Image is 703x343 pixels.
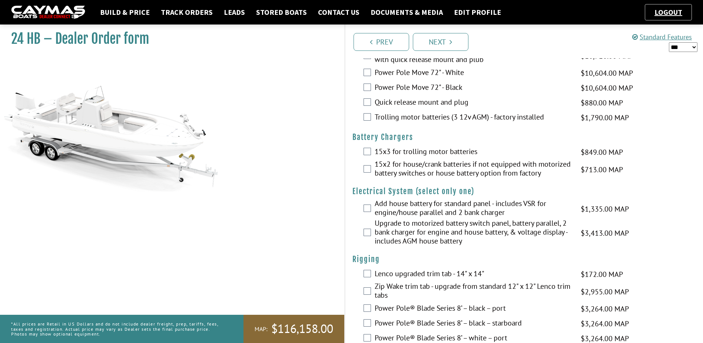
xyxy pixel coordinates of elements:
a: Leads [220,7,249,17]
h1: 24 HB – Dealer Order form [11,30,326,47]
label: 15x3 for trolling motor batteries [375,147,572,158]
label: Trolling motor batteries (3 12v AGM) - factory installed [375,112,572,123]
span: $3,264.00 MAP [581,303,629,314]
a: Edit Profile [450,7,505,17]
a: Next [413,33,468,51]
img: caymas-dealer-connect-2ed40d3bc7270c1d8d7ffb4b79bf05adc795679939227970def78ec6f6c03838.gif [11,6,85,19]
label: Zip Wake trim tab - upgrade from standard 12" x 12" Lenco trim tabs [375,282,572,301]
h4: Rigging [352,255,696,264]
a: Documents & Media [367,7,447,17]
span: MAP: [255,325,268,333]
span: $3,413.00 MAP [581,228,629,239]
p: *All prices are Retail in US Dollars and do not include dealer freight, prep, tariffs, fees, taxe... [11,318,227,340]
a: Contact Us [314,7,363,17]
a: Prev [354,33,409,51]
span: $1,335.00 MAP [581,203,629,215]
h4: Electrical System (select only one) [352,187,696,196]
span: $1,790.00 MAP [581,112,629,123]
h4: Battery Chargers [352,133,696,142]
label: Power Pole Move 72" - White [375,68,572,79]
span: $2,955.00 MAP [581,286,629,297]
a: Stored Boats [252,7,311,17]
span: $880.00 MAP [581,97,623,108]
span: $849.00 MAP [581,147,623,158]
label: Power Pole® Blade Series 8’ – black – port [375,304,572,314]
span: $10,604.00 MAP [581,82,633,94]
a: Track Orders [157,7,216,17]
span: $10,604.00 MAP [581,68,633,79]
a: Build & Price [96,7,153,17]
a: Standard Features [632,33,692,41]
label: Power Pole Move 72" - Black [375,83,572,94]
label: Power Pole® Blade Series 8’ – black – starboard [375,318,572,329]
a: Logout [651,7,686,17]
span: $713.00 MAP [581,164,623,175]
span: $172.00 MAP [581,269,623,280]
label: Quick release mount and plug [375,98,572,108]
a: MAP:$116,158.00 [243,315,344,343]
label: Lenco upgraded trim tab - 14" x 14" [375,269,572,280]
label: Upgrade to motorized battery switch panel, battery parallel, 2 bank charger for engine and house ... [375,219,572,247]
label: Add house battery for standard panel - includes VSR for engine/house parallel and 2 bank charger [375,199,572,219]
span: $116,158.00 [271,321,333,337]
label: 15x2 for house/crank batteries if not equipped with motorized battery switches or house battery o... [375,160,572,179]
span: $3,264.00 MAP [581,318,629,329]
